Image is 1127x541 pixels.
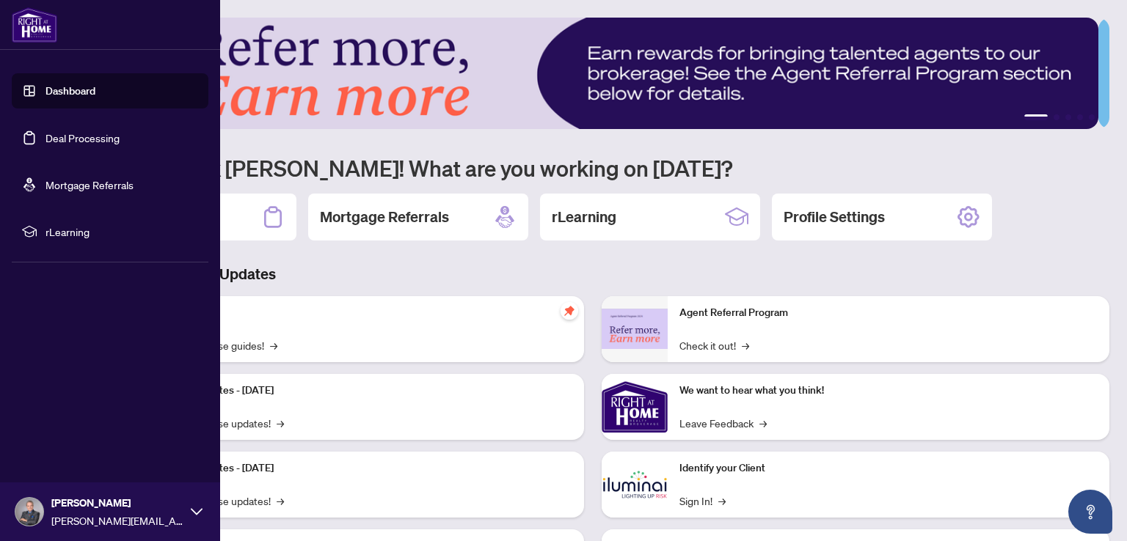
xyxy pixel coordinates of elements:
button: 5 [1089,114,1095,120]
a: Mortgage Referrals [45,178,134,191]
span: → [742,337,749,353]
h2: Profile Settings [784,207,885,227]
h3: Brokerage & Industry Updates [76,264,1109,284]
button: 1 [1024,114,1048,120]
h2: Mortgage Referrals [320,207,449,227]
span: → [759,415,767,431]
p: Agent Referral Program [679,305,1098,321]
a: Leave Feedback→ [679,415,767,431]
a: Check it out!→ [679,337,749,353]
button: 2 [1054,114,1059,120]
a: Sign In!→ [679,493,726,509]
h2: rLearning [552,207,616,227]
img: Identify your Client [602,452,668,518]
span: pushpin [561,302,578,320]
a: Dashboard [45,84,95,97]
img: logo [12,7,57,43]
p: Platform Updates - [DATE] [154,460,572,476]
a: Deal Processing [45,131,120,144]
span: → [277,493,284,509]
span: [PERSON_NAME] [51,495,183,511]
span: → [277,415,284,431]
p: We want to hear what you think! [679,383,1098,399]
p: Platform Updates - [DATE] [154,383,572,399]
p: Identify your Client [679,460,1098,476]
button: Open asap [1068,490,1112,534]
span: [PERSON_NAME][EMAIL_ADDRESS][DOMAIN_NAME] [51,512,183,529]
button: 4 [1077,114,1083,120]
img: Agent Referral Program [602,309,668,349]
img: Slide 0 [76,18,1098,129]
span: → [270,337,277,353]
span: → [718,493,726,509]
span: rLearning [45,224,198,240]
p: Self-Help [154,305,572,321]
img: Profile Icon [15,498,43,526]
img: We want to hear what you think! [602,374,668,440]
button: 3 [1065,114,1071,120]
h1: Welcome back [PERSON_NAME]! What are you working on [DATE]? [76,154,1109,182]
